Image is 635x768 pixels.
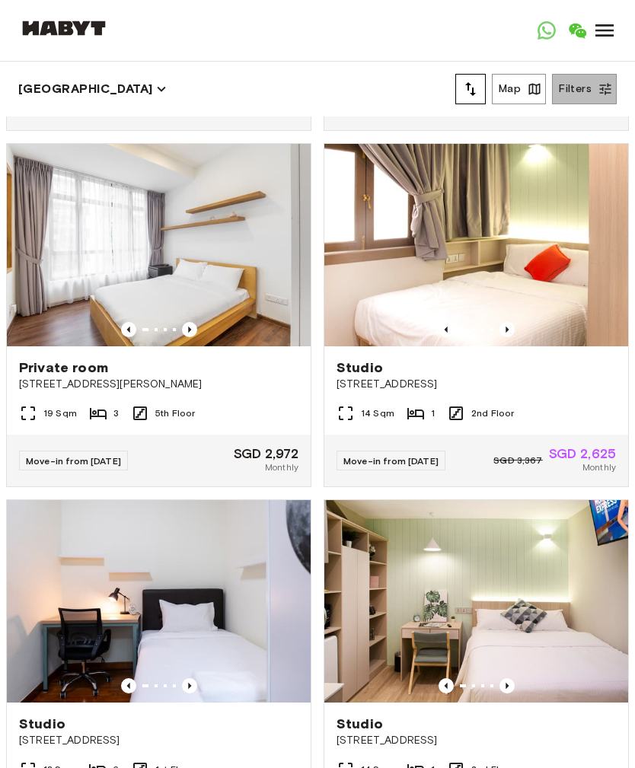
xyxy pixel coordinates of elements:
[19,733,298,748] span: [STREET_ADDRESS]
[582,460,616,474] span: Monthly
[455,74,486,104] button: tune
[7,500,311,703] img: Marketing picture of unit SG-01-107-003-001
[324,143,629,487] a: Marketing picture of unit SG-01-111-006-001Previous imagePrevious imageStudio[STREET_ADDRESS]14 S...
[439,322,454,337] button: Previous image
[361,406,394,420] span: 14 Sqm
[439,678,454,693] button: Previous image
[234,447,298,460] span: SGD 2,972
[337,359,383,377] span: Studio
[182,322,197,337] button: Previous image
[492,74,546,104] button: Map
[182,678,197,693] button: Previous image
[121,322,136,337] button: Previous image
[337,715,383,733] span: Studio
[43,406,77,420] span: 19 Sqm
[19,715,65,733] span: Studio
[26,455,121,467] span: Move-in from [DATE]
[324,144,628,346] img: Marketing picture of unit SG-01-111-006-001
[19,359,108,377] span: Private room
[431,406,435,420] span: 1
[471,406,514,420] span: 2nd Floor
[121,678,136,693] button: Previous image
[549,447,616,460] span: SGD 2,625
[113,406,119,420] span: 3
[7,144,311,346] img: Marketing picture of unit SG-01-003-008-01
[18,78,167,100] button: [GEOGRAPHIC_DATA]
[337,377,616,392] span: [STREET_ADDRESS]
[18,21,110,36] img: Habyt
[343,455,439,467] span: Move-in from [DATE]
[265,460,298,474] span: Monthly
[552,74,617,104] button: Filters
[493,454,542,467] span: SGD 3,367
[155,406,195,420] span: 5th Floor
[6,143,311,487] a: Marketing picture of unit SG-01-003-008-01Previous imagePrevious imagePrivate room[STREET_ADDRESS...
[19,377,298,392] span: [STREET_ADDRESS][PERSON_NAME]
[337,733,616,748] span: [STREET_ADDRESS]
[499,322,515,337] button: Previous image
[499,678,515,693] button: Previous image
[324,500,628,703] img: Marketing picture of unit SG-01-111-001-001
